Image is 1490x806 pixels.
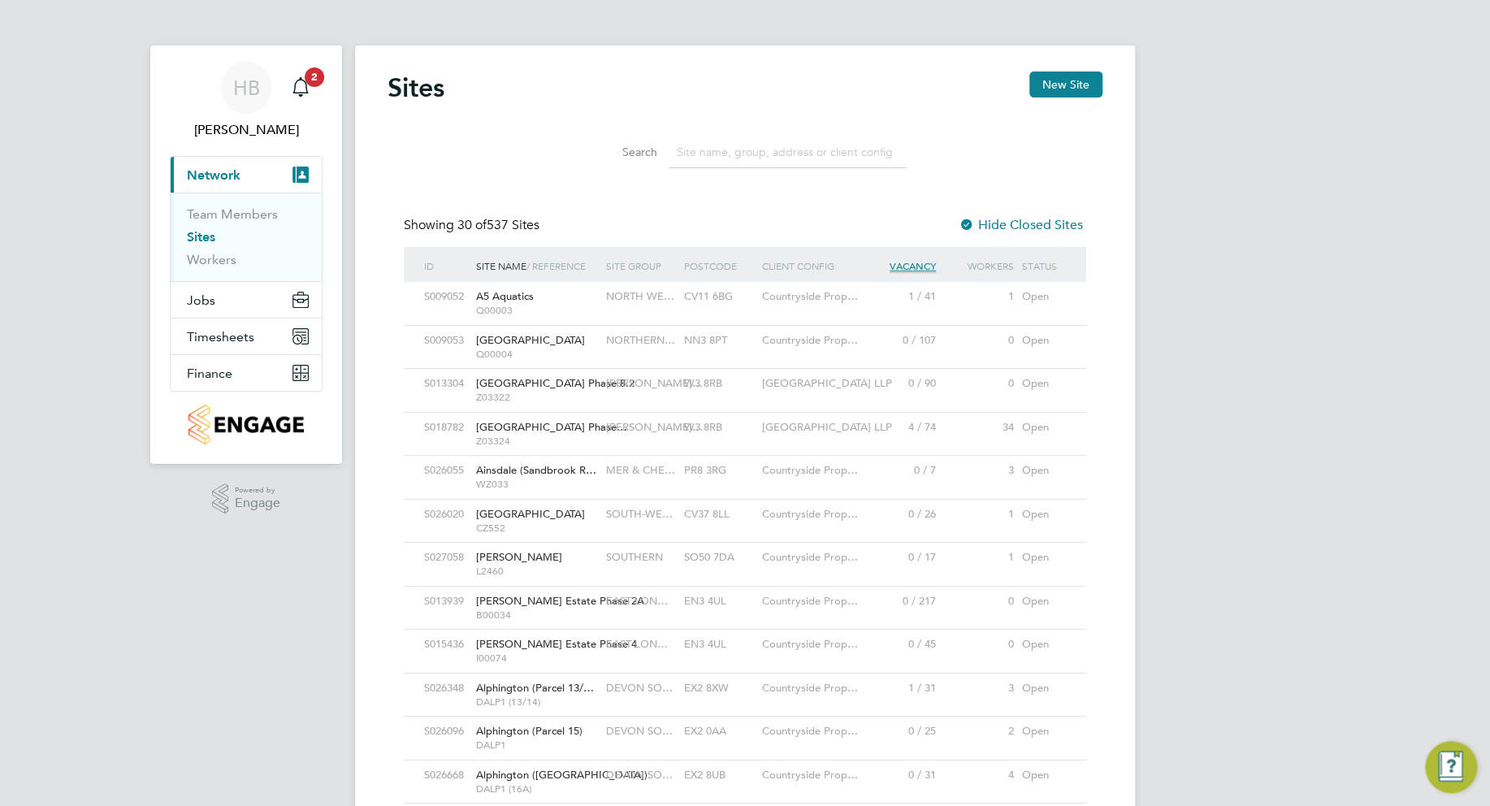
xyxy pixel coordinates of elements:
[862,369,940,399] div: 0 / 90
[584,145,657,159] label: Search
[1018,543,1070,573] div: Open
[187,292,215,308] span: Jobs
[404,217,543,234] div: Showing
[476,435,598,448] span: Z03324
[758,247,862,284] div: Client Config
[420,282,472,312] div: S009052
[171,193,322,281] div: Network
[457,217,539,233] span: 537 Sites
[420,326,472,356] div: S009053
[420,673,1070,687] a: S026348Alphington (Parcel 13/… DALP1 (13/14)DEVON SO…EX2 8XWCountryside Prop…1 / 313Open
[762,333,858,347] span: Countryside Prop…
[476,652,598,665] span: I00074
[420,542,1070,556] a: S027058[PERSON_NAME] L2460SOUTHERNSO50 7DACountryside Prop…0 / 171Open
[420,456,472,486] div: S026055
[420,543,472,573] div: S027058
[606,594,668,608] span: EAST LON…
[862,413,940,443] div: 4 / 74
[862,500,940,530] div: 0 / 26
[388,71,444,104] h2: Sites
[284,62,317,114] a: 2
[420,587,472,617] div: S013939
[940,674,1018,704] div: 3
[606,550,663,564] span: SOUTHERN
[940,630,1018,660] div: 0
[170,405,323,444] a: Go to home page
[762,289,858,303] span: Countryside Prop…
[476,550,562,564] span: [PERSON_NAME]
[476,739,598,752] span: DALP1
[476,463,596,477] span: Ainsdale (Sandbrook R…
[420,629,1070,643] a: S015436[PERSON_NAME] Estate Phase 4 I00074EAST LON…EN3 4ULCountryside Prop…0 / 450Open
[476,637,637,651] span: [PERSON_NAME] Estate Phase 4
[235,496,280,510] span: Engage
[1029,71,1102,97] button: New Site
[187,206,278,222] a: Team Members
[476,681,594,695] span: Alphington (Parcel 13/…
[762,637,858,651] span: Countryside Prop…
[1018,326,1070,356] div: Open
[420,247,472,284] div: ID
[476,695,598,708] span: DALP1 (13/14)
[476,348,598,361] span: Q00004
[606,376,703,390] span: [PERSON_NAME]…
[476,522,598,535] span: CZ552
[762,550,858,564] span: Countryside Prop…
[472,247,602,284] div: Site Name
[187,366,232,381] span: Finance
[476,304,598,317] span: Q00003
[420,760,1070,773] a: S026668Alphington ([GEOGRAPHIC_DATA]) DALP1 (16A)DEVON SO…EX2 8UBCountryside Prop…0 / 314Open
[212,483,281,514] a: Powered byEngage
[476,768,648,782] span: Alphington ([GEOGRAPHIC_DATA])
[170,120,323,140] span: Hanne Barton
[476,609,598,622] span: B00034
[606,724,673,738] span: DEVON SO…
[606,681,673,695] span: DEVON SO…
[187,229,215,245] a: Sites
[762,724,858,738] span: Countryside Prop…
[420,630,472,660] div: S015436
[187,252,236,267] a: Workers
[940,543,1018,573] div: 1
[762,463,858,477] span: Countryside Prop…
[420,412,1070,426] a: S018782[GEOGRAPHIC_DATA] Phase… Z03324[PERSON_NAME]…W3 8RB[GEOGRAPHIC_DATA] LLP4 / 7434Open
[476,391,598,404] span: Z03322
[476,565,598,578] span: L2460
[1018,369,1070,399] div: Open
[1018,674,1070,704] div: Open
[890,259,936,273] span: Vacancy
[606,637,668,651] span: EAST LON…
[235,483,280,497] span: Powered by
[1018,413,1070,443] div: Open
[940,760,1018,791] div: 4
[940,247,1018,284] div: Workers
[680,587,758,617] div: EN3 4UL
[680,717,758,747] div: EX2 0AA
[476,478,598,491] span: WZ033
[762,420,892,434] span: [GEOGRAPHIC_DATA] LLP
[1018,247,1070,284] div: Status
[940,326,1018,356] div: 0
[420,455,1070,469] a: S026055Ainsdale (Sandbrook R… WZ033MER & CHE…PR8 3RGCountryside Prop…0 / 73Open
[171,157,322,193] button: Network
[1018,717,1070,747] div: Open
[171,282,322,318] button: Jobs
[680,326,758,356] div: NN3 8PT
[150,45,342,464] nav: Main navigation
[602,247,680,284] div: Site Group
[420,500,472,530] div: S026020
[476,333,585,347] span: [GEOGRAPHIC_DATA]
[606,420,703,434] span: [PERSON_NAME]…
[762,507,858,521] span: Countryside Prop…
[476,420,627,434] span: [GEOGRAPHIC_DATA] Phase…
[420,369,472,399] div: S013304
[959,217,1083,233] label: Hide Closed Sites
[1018,500,1070,530] div: Open
[862,326,940,356] div: 0 / 107
[187,329,254,344] span: Timesheets
[171,355,322,391] button: Finance
[420,499,1070,513] a: S026020[GEOGRAPHIC_DATA] CZ552SOUTH-WE…CV37 8LLCountryside Prop…0 / 261Open
[940,717,1018,747] div: 2
[420,325,1070,339] a: S009053[GEOGRAPHIC_DATA] Q00004NORTHERN…NN3 8PTCountryside Prop…0 / 1070Open
[680,369,758,399] div: W3 8RB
